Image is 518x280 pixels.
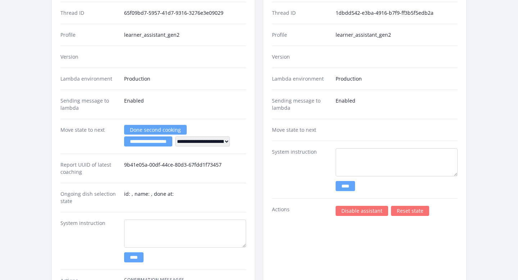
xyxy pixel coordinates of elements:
[124,190,246,205] dd: id: , name: , done at:
[124,97,246,112] dd: Enabled
[60,220,118,262] dt: System instruction
[60,190,118,205] dt: Ongoing dish selection state
[60,9,118,17] dt: Thread ID
[124,75,246,82] dd: Production
[272,97,330,112] dt: Sending message to lambda
[272,206,330,216] dt: Actions
[336,31,458,39] dd: learner_assistant_gen2
[336,75,458,82] dd: Production
[272,126,330,134] dt: Move state to next
[336,9,458,17] dd: 1dbdd542-e3ba-4916-b7f9-ff3b5f5edb2a
[272,9,330,17] dt: Thread ID
[60,75,118,82] dt: Lambda environment
[60,53,118,60] dt: Version
[272,148,330,191] dt: System instruction
[391,206,429,216] a: Reset state
[336,97,458,112] dd: Enabled
[60,97,118,112] dt: Sending message to lambda
[336,206,388,216] a: Disable assistant
[124,125,187,135] a: Done second cooking
[60,126,118,146] dt: Move state to next
[124,161,246,176] dd: 9b41e05a-00df-44ce-80d3-67fdd1f73457
[272,53,330,60] dt: Version
[272,75,330,82] dt: Lambda environment
[124,9,246,17] dd: 65f09bd7-5957-41d7-9316-3276e3e09029
[124,31,246,39] dd: learner_assistant_gen2
[60,161,118,176] dt: Report UUID of latest coaching
[272,31,330,39] dt: Profile
[60,31,118,39] dt: Profile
